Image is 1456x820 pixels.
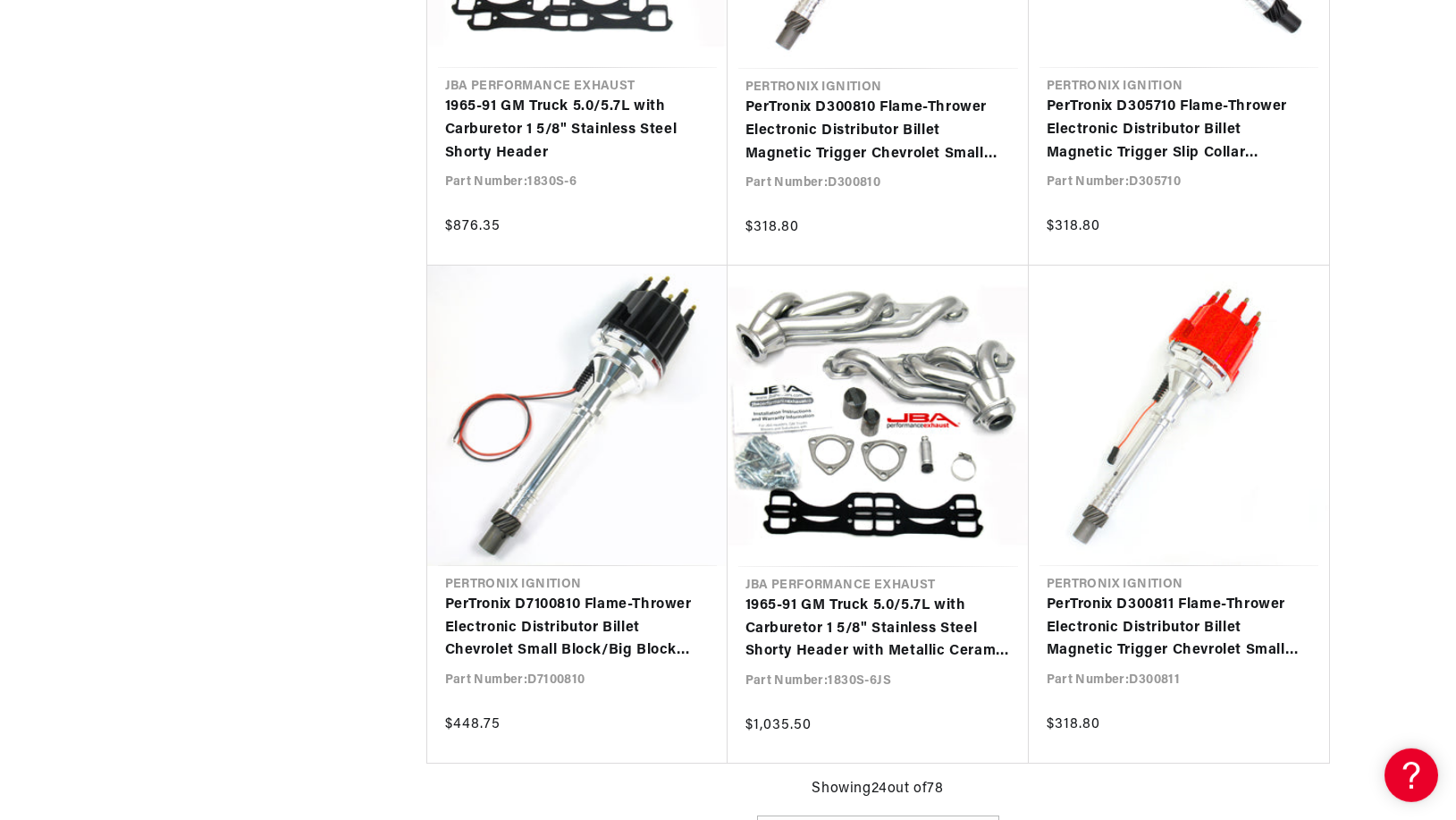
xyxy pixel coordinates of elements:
a: 1965-91 GM Truck 5.0/5.7L with Carburetor 1 5/8" Stainless Steel Shorty Header with Metallic Cera... [745,595,1011,664]
a: PerTronix D305710 Flame-Thrower Electronic Distributor Billet Magnetic Trigger Slip Collar Chevro... [1047,96,1311,165]
a: 1965-91 GM Truck 5.0/5.7L with Carburetor 1 5/8" Stainless Steel Shorty Header [445,96,710,165]
span: Showing 24 out of 78 [812,778,943,801]
a: PerTronix D7100810 Flame-Thrower Electronic Distributor Billet Chevrolet Small Block/Big Block wi... [445,594,710,663]
a: PerTronix D300810 Flame-Thrower Electronic Distributor Billet Magnetic Trigger Chevrolet Small Bl... [745,97,1011,165]
a: PerTronix D300811 Flame-Thrower Electronic Distributor Billet Magnetic Trigger Chevrolet Small Bl... [1047,594,1311,663]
